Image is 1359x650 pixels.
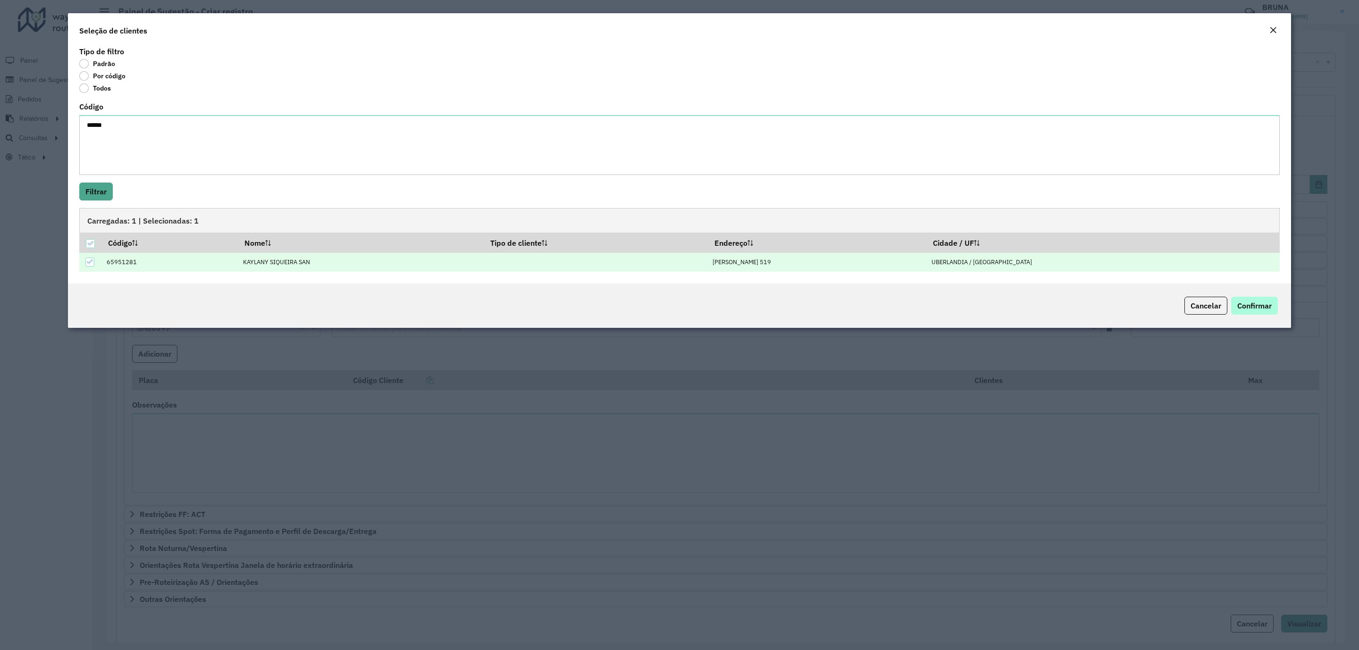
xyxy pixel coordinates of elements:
span: Confirmar [1237,301,1272,310]
th: Nome [238,233,484,252]
label: Tipo de filtro [79,46,124,57]
th: Tipo de cliente [484,233,707,252]
button: Close [1267,25,1280,37]
th: Cidade / UF [926,233,1279,252]
th: Endereço [708,233,927,252]
td: UBERLANDIA / [GEOGRAPHIC_DATA] [926,253,1279,272]
label: Por código [79,71,126,81]
td: KAYLANY SIQUEIRA SAN [238,253,484,272]
em: Fechar [1269,26,1277,34]
label: Padrão [79,59,115,68]
h4: Seleção de clientes [79,25,147,36]
button: Cancelar [1184,297,1227,315]
label: Código [79,101,103,112]
span: Cancelar [1191,301,1221,310]
th: Código [101,233,238,252]
label: Todos [79,83,111,93]
button: Filtrar [79,183,113,200]
td: 65951281 [101,253,238,272]
button: Confirmar [1231,297,1278,315]
td: [PERSON_NAME] 519 [708,253,927,272]
div: Carregadas: 1 | Selecionadas: 1 [79,208,1280,233]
